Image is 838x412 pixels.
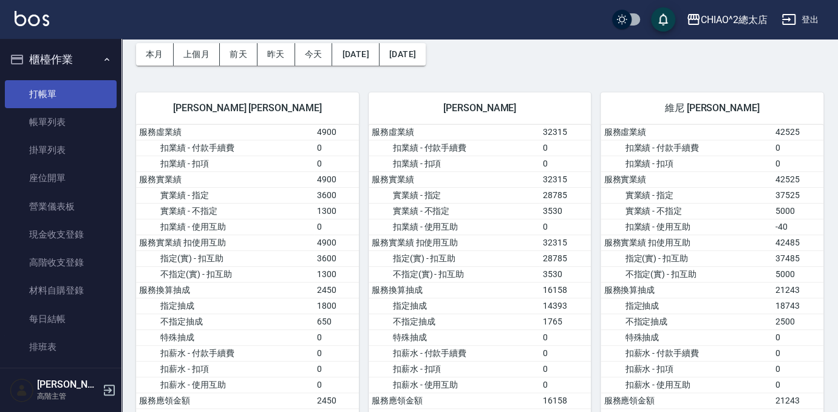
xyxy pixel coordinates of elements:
[540,282,591,298] td: 16158
[314,377,359,393] td: 0
[540,219,591,235] td: 0
[369,282,540,298] td: 服務換算抽成
[540,377,591,393] td: 0
[681,7,772,32] button: CHIAO^2總太店
[369,314,540,329] td: 不指定抽成
[136,266,314,282] td: 不指定(實) - 扣互助
[314,140,359,156] td: 0
[701,12,768,27] div: CHIAO^2總太店
[369,345,540,361] td: 扣薪水 - 付款手續費
[5,333,117,361] a: 排班表
[601,329,772,345] td: 特殊抽成
[5,305,117,333] a: 每日結帳
[369,203,540,219] td: 實業績 - 不指定
[5,361,117,389] a: 現場電腦打卡
[136,345,314,361] td: 扣薪水 - 付款手續費
[5,136,117,164] a: 掛單列表
[601,250,772,266] td: 指定(實) - 扣互助
[540,393,591,408] td: 16158
[314,282,359,298] td: 2450
[37,391,99,402] p: 高階主管
[136,43,174,66] button: 本月
[540,298,591,314] td: 14393
[314,250,359,266] td: 3600
[5,193,117,221] a: 營業儀表板
[601,219,772,235] td: 扣業績 - 使用互助
[772,266,823,282] td: 5000
[151,102,344,114] span: [PERSON_NAME] [PERSON_NAME]
[772,377,823,393] td: 0
[136,314,314,329] td: 不指定抽成
[540,266,591,282] td: 3530
[369,235,540,250] td: 服務實業績 扣使用互助
[369,125,540,140] td: 服務虛業績
[601,125,772,140] td: 服務虛業績
[772,250,823,266] td: 37485
[314,235,359,250] td: 4900
[369,140,540,156] td: 扣業績 - 付款手續費
[601,393,772,408] td: 服務應領金額
[540,125,591,140] td: 32315
[15,11,49,26] img: Logo
[601,156,772,171] td: 扣業績 - 扣項
[136,125,314,140] td: 服務虛業績
[37,379,99,391] h5: [PERSON_NAME]
[772,361,823,377] td: 0
[601,298,772,314] td: 指定抽成
[5,221,117,249] a: 現金收支登錄
[314,156,359,171] td: 0
[174,43,220,66] button: 上個月
[772,125,823,140] td: 42525
[136,377,314,393] td: 扣薪水 - 使用互助
[651,7,675,32] button: save
[772,171,823,187] td: 42525
[136,171,314,187] td: 服務實業績
[601,140,772,156] td: 扣業績 - 付款手續費
[601,377,772,393] td: 扣薪水 - 使用互助
[314,393,359,408] td: 2450
[5,108,117,136] a: 帳單列表
[540,171,591,187] td: 32315
[369,298,540,314] td: 指定抽成
[772,282,823,298] td: 21243
[136,235,314,250] td: 服務實業績 扣使用互助
[369,266,540,282] td: 不指定(實) - 扣互助
[295,43,333,66] button: 今天
[220,43,257,66] button: 前天
[369,361,540,377] td: 扣薪水 - 扣項
[615,102,809,114] span: 維尼 [PERSON_NAME]
[314,203,359,219] td: 1300
[369,219,540,235] td: 扣業績 - 使用互助
[540,235,591,250] td: 32315
[383,102,577,114] span: [PERSON_NAME]
[369,377,540,393] td: 扣薪水 - 使用互助
[369,187,540,203] td: 實業績 - 指定
[540,203,591,219] td: 3530
[601,266,772,282] td: 不指定(實) - 扣互助
[772,156,823,171] td: 0
[772,298,823,314] td: 18743
[369,250,540,266] td: 指定(實) - 扣互助
[314,266,359,282] td: 1300
[314,329,359,345] td: 0
[772,140,823,156] td: 0
[369,171,540,187] td: 服務實業績
[540,314,591,329] td: 1765
[314,345,359,361] td: 0
[314,187,359,203] td: 3600
[369,393,540,408] td: 服務應領金額
[601,203,772,219] td: 實業績 - 不指定
[540,345,591,361] td: 0
[136,361,314,377] td: 扣薪水 - 扣項
[136,156,314,171] td: 扣業績 - 扣項
[601,361,772,377] td: 扣薪水 - 扣項
[369,329,540,345] td: 特殊抽成
[10,378,34,402] img: Person
[5,249,117,276] a: 高階收支登錄
[332,43,379,66] button: [DATE]
[136,203,314,219] td: 實業績 - 不指定
[540,329,591,345] td: 0
[540,140,591,156] td: 0
[777,9,823,31] button: 登出
[314,125,359,140] td: 4900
